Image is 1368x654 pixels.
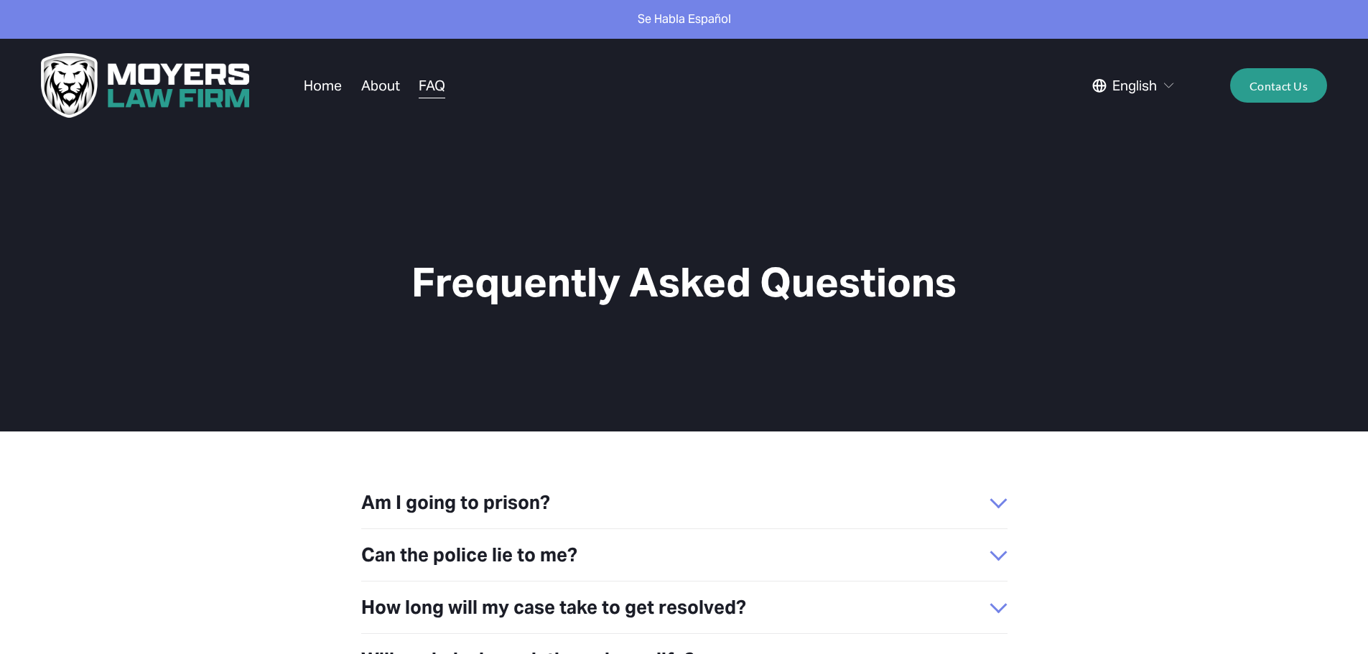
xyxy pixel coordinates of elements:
p: Se Habla Español [34,9,1334,30]
img: Moyers Law Firm | Everyone Matters. Everyone Counts. [41,53,249,118]
a: FAQ [419,72,445,99]
span: How long will my case take to get resolved? [361,592,990,622]
button: Can the police lie to me? [361,529,1008,581]
span: English [1112,73,1157,98]
a: Home [304,72,342,99]
a: About [361,72,400,99]
h1: Frequently Asked Questions [361,257,1008,308]
button: Am I going to prison? [361,477,1008,528]
a: Contact Us [1230,68,1327,103]
button: How long will my case take to get resolved? [361,581,1008,633]
div: language picker [1092,72,1176,99]
span: Can the police lie to me? [361,540,990,570]
span: Am I going to prison? [361,487,990,518]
